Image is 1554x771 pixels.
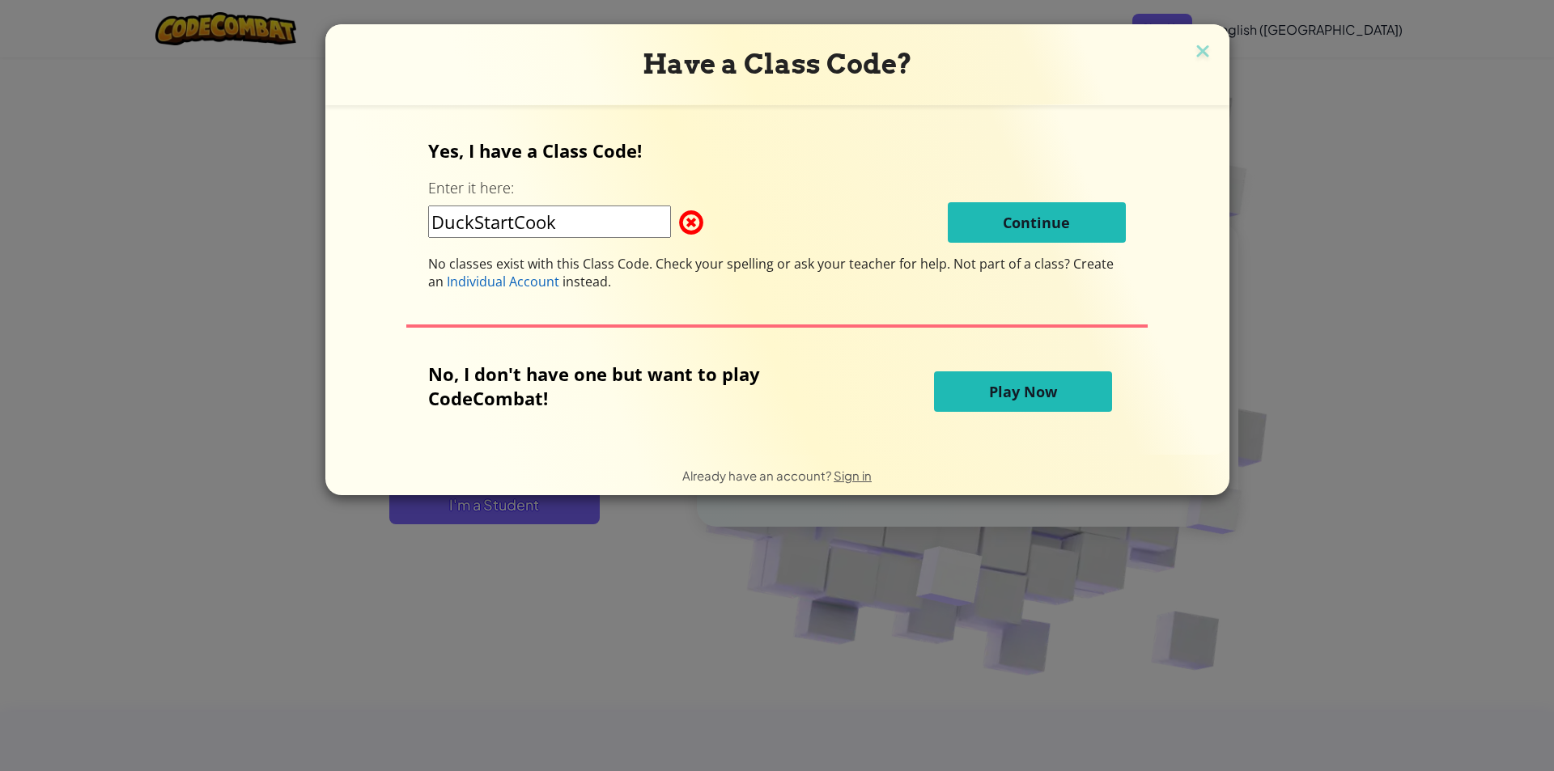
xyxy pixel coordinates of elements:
span: Individual Account [447,273,559,290]
span: Have a Class Code? [643,48,912,80]
button: Play Now [934,371,1112,412]
label: Enter it here: [428,178,514,198]
img: close icon [1192,40,1213,65]
p: No, I don't have one but want to play CodeCombat! [428,362,839,410]
span: Play Now [989,382,1057,401]
a: Sign in [834,468,872,483]
span: Already have an account? [682,468,834,483]
p: Yes, I have a Class Code! [428,138,1126,163]
span: Continue [1003,213,1070,232]
span: instead. [559,273,611,290]
span: Not part of a class? Create an [428,255,1114,290]
span: No classes exist with this Class Code. Check your spelling or ask your teacher for help. [428,255,953,273]
button: Continue [948,202,1126,243]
